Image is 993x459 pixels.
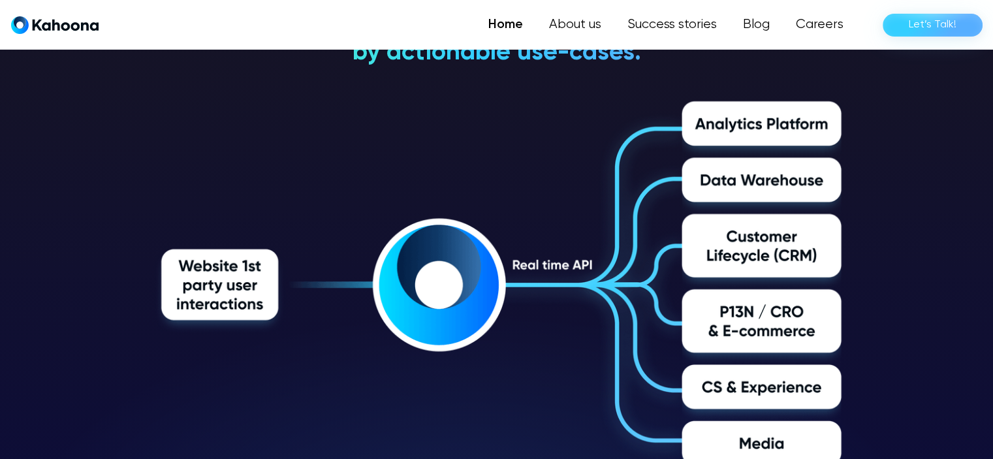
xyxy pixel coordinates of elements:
a: Careers [783,12,857,38]
a: Let’s Talk! [883,14,983,37]
a: Blog [730,12,783,38]
a: home [11,16,99,35]
a: Home [475,12,536,38]
div: Let’s Talk! [909,14,956,35]
a: Success stories [614,12,730,38]
a: About us [536,12,614,38]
